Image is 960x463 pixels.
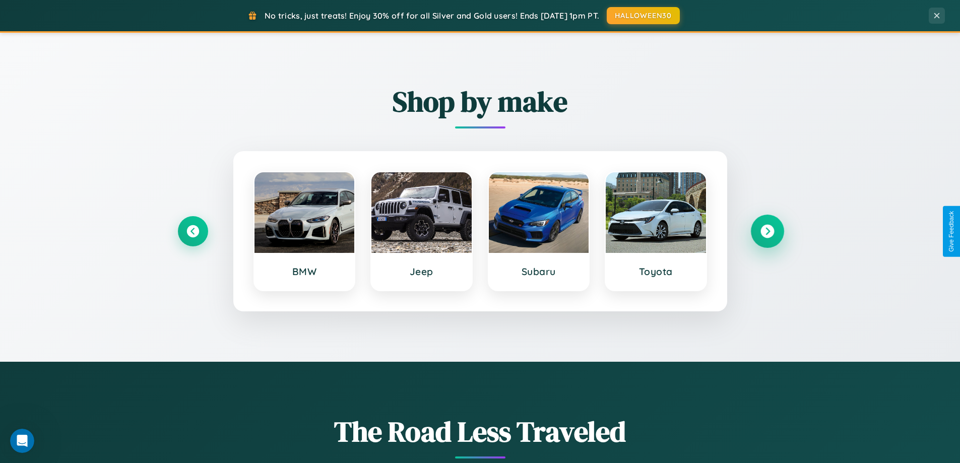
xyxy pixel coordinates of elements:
span: No tricks, just treats! Enjoy 30% off for all Silver and Gold users! Ends [DATE] 1pm PT. [265,11,599,21]
h1: The Road Less Traveled [178,412,783,451]
h3: Toyota [616,266,696,278]
h3: Jeep [381,266,462,278]
div: Give Feedback [948,211,955,252]
h3: Subaru [499,266,579,278]
iframe: Intercom live chat [10,429,34,453]
button: HALLOWEEN30 [607,7,680,24]
h2: Shop by make [178,82,783,121]
h3: BMW [265,266,345,278]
